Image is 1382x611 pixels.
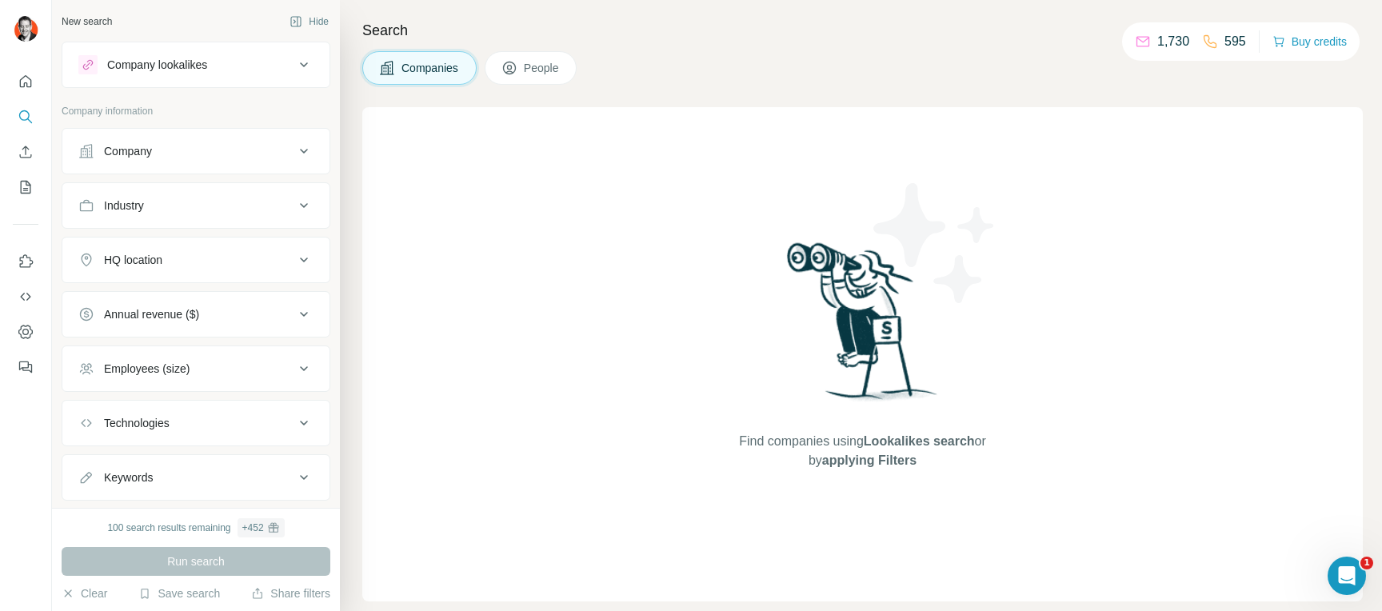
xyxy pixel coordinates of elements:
button: Use Surfe API [13,282,38,311]
button: Technologies [62,404,330,442]
button: Industry [62,186,330,225]
span: People [524,60,561,76]
img: Avatar [13,16,38,42]
button: Buy credits [1272,30,1347,53]
button: Save search [138,585,220,601]
div: Keywords [104,469,153,485]
div: HQ location [104,252,162,268]
span: Lookalikes search [864,434,975,448]
button: Clear [62,585,107,601]
div: 100 search results remaining [107,518,284,537]
div: + 452 [242,521,264,535]
p: 595 [1224,32,1246,51]
button: Search [13,102,38,131]
button: Company lookalikes [62,46,330,84]
div: Annual revenue ($) [104,306,199,322]
button: Use Surfe on LinkedIn [13,247,38,276]
p: 1,730 [1157,32,1189,51]
button: HQ location [62,241,330,279]
h4: Search [362,19,1363,42]
p: Company information [62,104,330,118]
button: Quick start [13,67,38,96]
button: Company [62,132,330,170]
button: Share filters [251,585,330,601]
button: My lists [13,173,38,202]
div: Technologies [104,415,170,431]
img: Surfe Illustration - Stars [863,171,1007,315]
span: Companies [401,60,460,76]
button: Keywords [62,458,330,497]
button: Feedback [13,353,38,381]
img: Surfe Illustration - Woman searching with binoculars [780,238,946,417]
span: applying Filters [822,453,917,467]
div: Industry [104,198,144,214]
div: Company lookalikes [107,57,207,73]
button: Annual revenue ($) [62,295,330,333]
button: Enrich CSV [13,138,38,166]
button: Employees (size) [62,349,330,388]
span: Find companies using or by [734,432,990,470]
button: Hide [278,10,340,34]
span: 1 [1360,557,1373,569]
iframe: Intercom live chat [1328,557,1366,595]
button: Dashboard [13,317,38,346]
div: Company [104,143,152,159]
div: New search [62,14,112,29]
div: Employees (size) [104,361,190,377]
